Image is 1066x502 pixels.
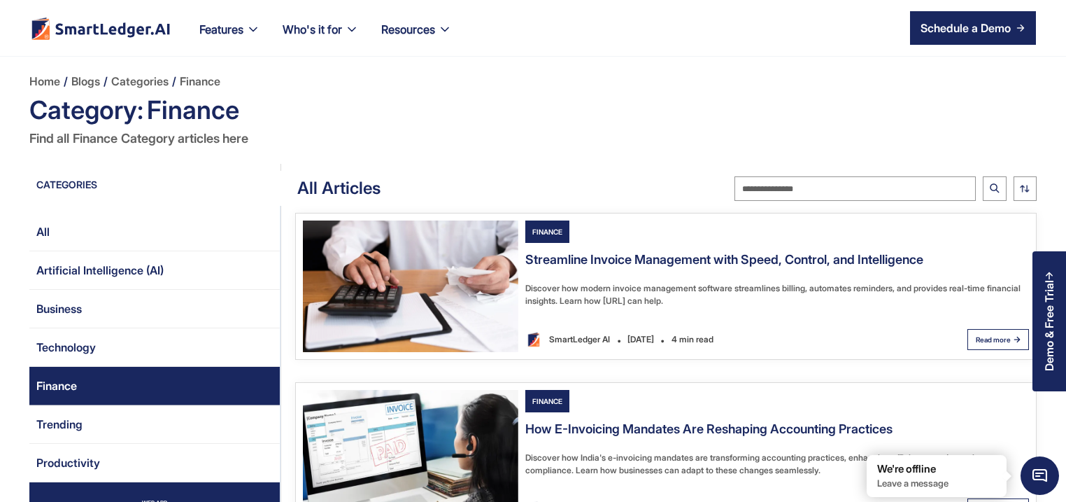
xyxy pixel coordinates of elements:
[121,127,248,150] div: Category articles here
[29,290,280,328] a: Business
[525,282,1029,307] div: Discover how modern invoice management software streamlines billing, automates reminders, and pro...
[525,420,893,445] a: How E-Invoicing Mandates Are Reshaping Accounting Practices
[525,390,706,412] a: Finance
[921,20,1011,36] div: Schedule a Demo
[29,127,69,150] div: Find all
[283,20,342,39] div: Who's it for
[36,452,100,474] div: Productivity
[1021,456,1059,495] span: Chat Widget
[29,328,280,367] a: Technology
[36,259,164,281] div: Artificial Intelligence (AI)
[29,444,280,482] a: Productivity
[29,213,280,251] a: All
[617,326,621,353] div: .
[976,328,1011,351] div: Read more
[525,251,923,275] a: Streamline Invoice Management with Speed, Control, and Intelligence
[967,329,1029,350] a: Read more
[36,336,96,358] div: Technology
[542,328,617,351] div: SmartLedger AI
[188,20,271,56] div: Features
[1043,280,1056,371] div: Demo & Free Trial
[36,375,77,397] div: Finance
[525,221,569,243] div: Finance
[111,70,169,92] a: Categories
[172,70,176,92] div: /
[199,20,243,39] div: Features
[271,20,370,56] div: Who's it for
[1014,336,1021,343] img: arrow right
[621,328,660,351] div: [DATE]
[30,17,171,40] a: home
[990,183,1000,193] img: Search
[29,178,97,199] div: CATEGORIES
[877,477,996,489] p: Leave a message
[29,367,280,405] a: Finance
[660,326,665,353] div: .
[525,452,1029,477] div: Discover how India's e-invoicing mandates are transforming accounting practices, enhancing effici...
[283,177,381,200] div: All Articles
[525,251,923,268] h4: Streamline Invoice Management with Speed, Control, and Intelligence
[36,413,83,435] div: Trending
[1020,185,1030,193] img: loop
[665,328,720,351] div: 4 min read
[73,127,118,150] div: Finance
[71,70,100,92] a: Blogs
[180,70,220,92] a: Finance
[877,462,996,476] div: We're offline
[29,178,283,199] a: CATEGORIES
[381,20,435,39] div: Resources
[1016,24,1025,32] img: arrow right icon
[525,221,706,243] a: Finance
[29,405,280,444] a: Trending
[910,11,1036,45] a: Schedule a Demo
[30,17,171,40] img: footer logo
[29,251,280,290] a: Artificial Intelligence (AI)
[104,70,108,92] div: /
[36,298,82,320] div: Business
[36,221,50,243] div: All
[143,92,239,127] div: Finance
[29,70,60,92] a: Home
[64,70,68,92] div: /
[525,390,569,412] div: Finance
[370,20,463,56] div: Resources
[525,420,893,438] h4: How E-Invoicing Mandates Are Reshaping Accounting Practices
[29,92,143,127] div: Category:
